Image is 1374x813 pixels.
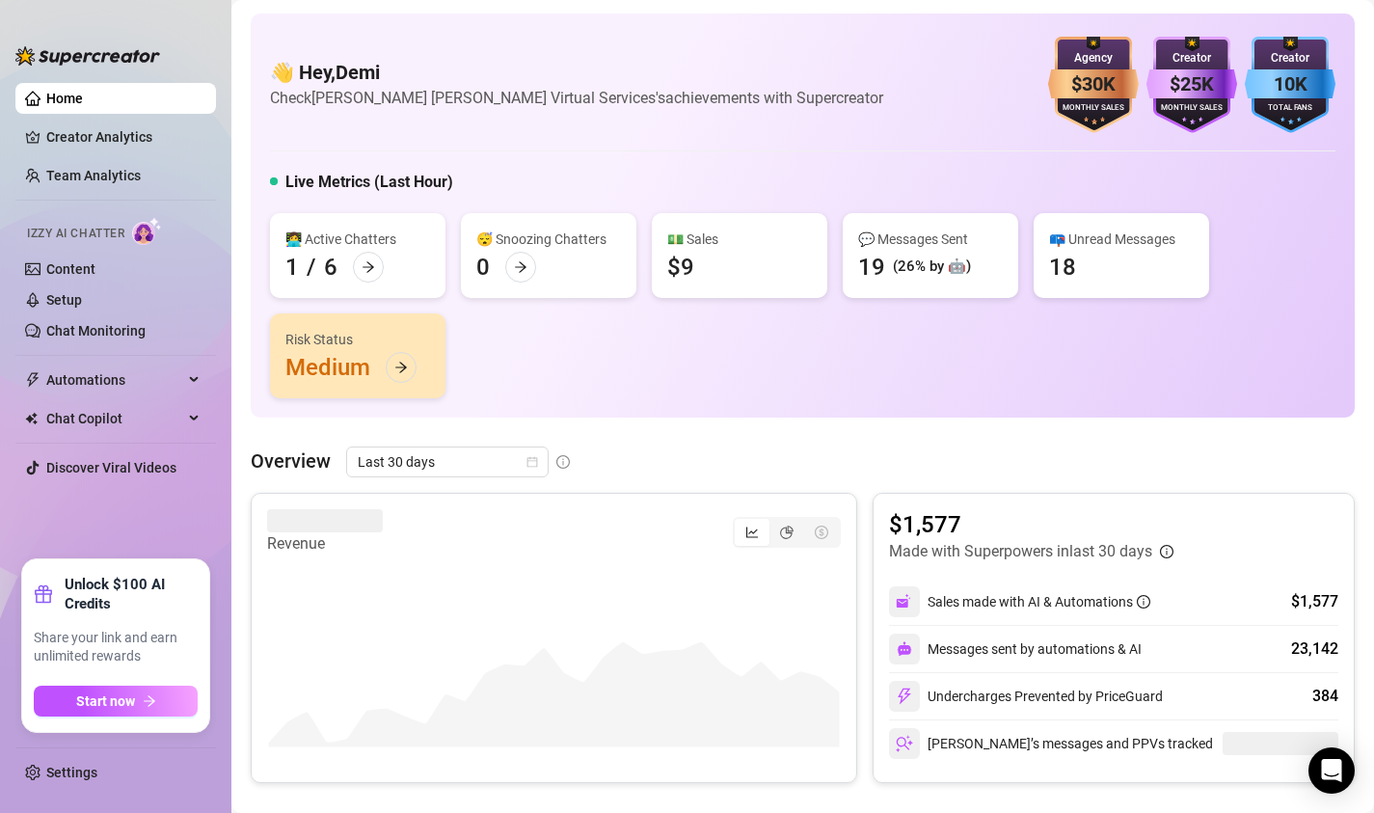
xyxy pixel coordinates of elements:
div: Creator [1146,49,1237,68]
div: Sales made with AI & Automations [928,591,1150,612]
div: 10K [1245,69,1335,99]
div: Total Fans [1245,102,1335,115]
div: [PERSON_NAME]’s messages and PPVs tracked [889,728,1213,759]
span: Chat Copilot [46,403,183,434]
div: Risk Status [285,329,430,350]
div: 384 [1312,685,1338,708]
span: Automations [46,365,183,395]
div: 6 [324,252,337,283]
div: Open Intercom Messenger [1308,747,1355,794]
div: 👩‍💻 Active Chatters [285,229,430,250]
div: 💵 Sales [667,229,812,250]
img: AI Chatter [132,217,162,245]
div: $25K [1146,69,1237,99]
span: arrow-right [514,260,527,274]
a: Chat Monitoring [46,323,146,339]
a: Discover Viral Videos [46,460,176,475]
div: 😴 Snoozing Chatters [476,229,621,250]
article: Made with Superpowers in last 30 days [889,540,1152,563]
div: $9 [667,252,694,283]
a: Creator Analytics [46,122,201,152]
div: 18 [1049,252,1076,283]
img: blue-badge-DgoSNQY1.svg [1245,37,1335,133]
span: Start now [76,693,135,709]
div: $30K [1048,69,1139,99]
img: logo-BBDzfeDw.svg [15,46,160,66]
a: Content [46,261,95,277]
a: Home [46,91,83,106]
div: Agency [1048,49,1139,68]
div: (26% by 🤖) [893,256,971,279]
img: bronze-badge-qSZam9Wu.svg [1048,37,1139,133]
article: Check [PERSON_NAME] [PERSON_NAME] Virtual Services's achievements with Supercreator [270,86,883,110]
a: Settings [46,765,97,780]
img: svg%3e [896,593,913,610]
img: Chat Copilot [25,412,38,425]
img: svg%3e [896,735,913,752]
button: Start nowarrow-right [34,686,198,717]
strong: Unlock $100 AI Credits [65,575,198,613]
article: Revenue [267,532,383,556]
span: calendar [526,456,538,468]
span: gift [34,584,53,604]
div: $1,577 [1291,590,1338,613]
img: svg%3e [896,688,913,705]
span: info-circle [556,455,570,469]
img: purple-badge-B9DA21FR.svg [1146,37,1237,133]
div: Monthly Sales [1048,102,1139,115]
span: Last 30 days [358,447,537,476]
div: Undercharges Prevented by PriceGuard [889,681,1163,712]
div: 19 [858,252,885,283]
div: segmented control [733,517,841,548]
span: thunderbolt [25,372,40,388]
span: pie-chart [780,526,794,539]
article: Overview [251,447,331,475]
span: arrow-right [394,361,408,374]
span: info-circle [1137,595,1150,609]
span: Izzy AI Chatter [27,225,124,243]
div: Monthly Sales [1146,102,1237,115]
span: line-chart [745,526,759,539]
div: 0 [476,252,490,283]
a: Team Analytics [46,168,141,183]
div: 23,142 [1291,637,1338,661]
span: arrow-right [362,260,375,274]
article: $1,577 [889,509,1173,540]
span: dollar-circle [815,526,828,539]
div: Creator [1245,49,1335,68]
div: Messages sent by automations & AI [889,634,1142,664]
h4: 👋 Hey, Demi [270,59,883,86]
img: svg%3e [897,641,912,657]
span: arrow-right [143,694,156,708]
h5: Live Metrics (Last Hour) [285,171,453,194]
div: 💬 Messages Sent [858,229,1003,250]
div: 1 [285,252,299,283]
div: 📪 Unread Messages [1049,229,1194,250]
span: Share your link and earn unlimited rewards [34,629,198,666]
span: info-circle [1160,545,1173,558]
a: Setup [46,292,82,308]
